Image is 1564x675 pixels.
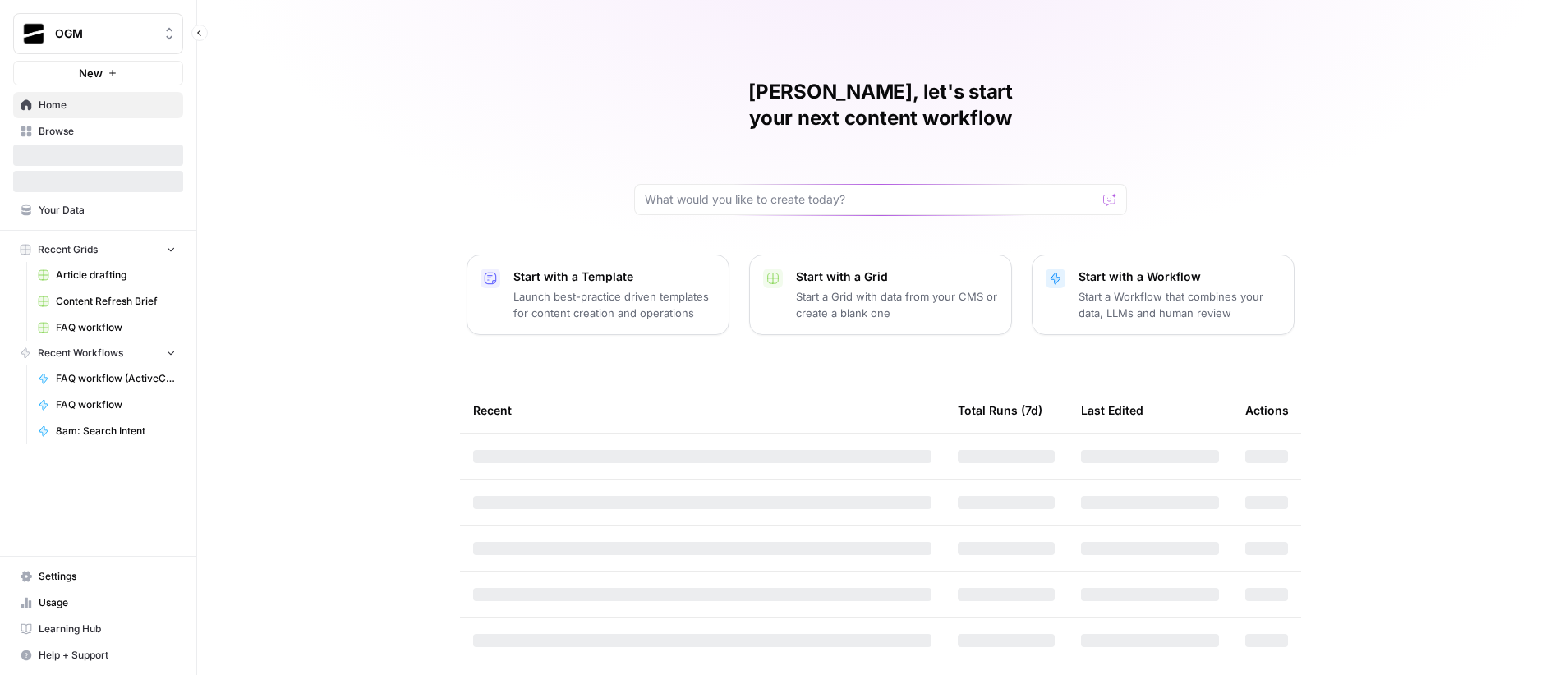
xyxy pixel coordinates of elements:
[13,642,183,668] button: Help + Support
[39,98,176,112] span: Home
[796,269,998,285] p: Start with a Grid
[38,242,98,257] span: Recent Grids
[13,61,183,85] button: New
[13,92,183,118] a: Home
[749,255,1012,335] button: Start with a GridStart a Grid with data from your CMS or create a blank one
[56,294,176,309] span: Content Refresh Brief
[39,622,176,636] span: Learning Hub
[30,365,183,392] a: FAQ workflow (ActiveCampaign)
[39,569,176,584] span: Settings
[1081,388,1143,433] div: Last Edited
[513,288,715,321] p: Launch best-practice driven templates for content creation and operations
[467,255,729,335] button: Start with a TemplateLaunch best-practice driven templates for content creation and operations
[13,13,183,54] button: Workspace: OGM
[1079,269,1281,285] p: Start with a Workflow
[56,424,176,439] span: 8am: Search Intent
[13,563,183,590] a: Settings
[56,397,176,412] span: FAQ workflow
[30,262,183,288] a: Article drafting
[39,648,176,663] span: Help + Support
[634,79,1127,131] h1: [PERSON_NAME], let's start your next content workflow
[39,595,176,610] span: Usage
[796,288,998,321] p: Start a Grid with data from your CMS or create a blank one
[13,118,183,145] a: Browse
[958,388,1042,433] div: Total Runs (7d)
[19,19,48,48] img: OGM Logo
[473,388,931,433] div: Recent
[13,237,183,262] button: Recent Grids
[39,124,176,139] span: Browse
[13,616,183,642] a: Learning Hub
[30,392,183,418] a: FAQ workflow
[30,418,183,444] a: 8am: Search Intent
[79,65,103,81] span: New
[1032,255,1295,335] button: Start with a WorkflowStart a Workflow that combines your data, LLMs and human review
[38,346,123,360] span: Recent Workflows
[56,371,176,386] span: FAQ workflow (ActiveCampaign)
[513,269,715,285] p: Start with a Template
[39,203,176,218] span: Your Data
[55,25,154,42] span: OGM
[645,191,1097,208] input: What would you like to create today?
[13,197,183,223] a: Your Data
[30,315,183,341] a: FAQ workflow
[1079,288,1281,321] p: Start a Workflow that combines your data, LLMs and human review
[1245,388,1289,433] div: Actions
[13,590,183,616] a: Usage
[30,288,183,315] a: Content Refresh Brief
[13,341,183,365] button: Recent Workflows
[56,320,176,335] span: FAQ workflow
[56,268,176,282] span: Article drafting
